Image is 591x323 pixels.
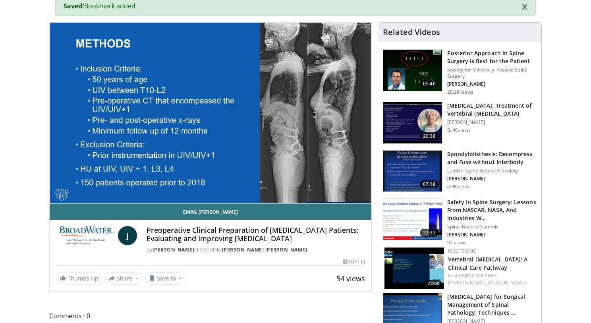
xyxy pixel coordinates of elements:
p: [PERSON_NAME] [447,232,537,238]
span: 22:33 [420,229,439,237]
a: J [118,226,137,245]
p: 6.9K views [447,184,471,190]
img: 3b6f0384-b2b2-4baa-b997-2e524ebddc4b.150x105_q85_crop-smart_upscale.jpg [383,50,442,91]
div: Feat. [448,272,535,286]
div: [DATE] [343,258,365,265]
a: 07:18 Spondylolisthesis: Decompress and Fuse without Interbody Lumbar Spine Research Society [PER... [383,150,537,192]
h4: Related Videos [383,27,440,37]
p: Lumbar Spine Research Society [447,168,537,174]
span: Comments 0 [49,311,372,321]
video-js: Video Player [50,23,371,204]
p: Spine: Base to Summit [447,224,537,230]
div: By FEATURING [147,246,365,253]
h3: Spondylolisthesis: Decompress and Fuse without Interbody [447,150,537,166]
img: 0cae8376-61df-4d0e-94d1-d9dddb55642e.150x105_q85_crop-smart_upscale.jpg [383,102,442,143]
span: 05:40 [420,80,439,88]
span: 72:50 [425,280,442,287]
h4: Preoperative Clinical Preparation of [MEDICAL_DATA] Patients: Evaluating and Improving [MEDICAL_D... [147,226,365,243]
a: 05:40 Posterior Approach in Spine Surgery is Best for the Patient Society for Minimally Invasive ... [383,49,537,95]
p: [PERSON_NAME] [447,119,537,126]
a: Medtronic [448,248,477,254]
a: [PERSON_NAME], [459,272,498,279]
p: 8.4K views [447,127,471,133]
h3: [MEDICAL_DATA]: Treatment of Vertebral [MEDICAL_DATA] [447,102,537,118]
a: Email [PERSON_NAME] [50,204,371,220]
p: [PERSON_NAME] [447,81,537,87]
a: [PERSON_NAME], [448,279,487,286]
a: [PERSON_NAME] [488,279,526,286]
button: Share [105,272,142,285]
a: 72:50 [384,248,444,289]
h3: Posterior Approach in Spine Surgery is Best for the Patient [447,49,537,65]
strong: Saved! [64,2,84,10]
h3: [MEDICAL_DATA] for Surgical Management of Spinal Pathology: Techniques … [447,293,537,317]
p: 20.2K views [447,89,473,95]
p: Society for Minimally Invasive Spine Surgery [447,67,537,79]
button: x [522,1,527,11]
a: [PERSON_NAME] [PERSON_NAME] [222,246,307,253]
a: 22:33 Safety In Spine Surgery: Lessons From NASCAR, NASA, And Industries W… Spine: Base to Summit... [383,198,537,246]
p: 97 views [447,240,467,246]
a: [PERSON_NAME] [153,246,195,253]
img: c43ddaef-b177-487a-b10f-0bc16f3564fe.150x105_q85_crop-smart_upscale.jpg [384,248,444,289]
a: Vertebral [MEDICAL_DATA]: A Clinical Care Pathway [448,255,528,271]
img: 97801bed-5de1-4037-bed6-2d7170b090cf.150x105_q85_crop-smart_upscale.jpg [383,151,442,192]
img: 05c2a676-a450-41f3-b358-da3da3bc670f.150x105_q85_crop-smart_upscale.jpg [383,199,442,240]
button: Save to [145,272,186,285]
span: 54 views [336,274,365,283]
img: BroadWater [56,226,115,245]
span: 20:38 [420,132,439,140]
a: Thumbs Up [56,272,102,284]
span: 07:18 [420,180,439,188]
a: 20:38 [MEDICAL_DATA]: Treatment of Vertebral [MEDICAL_DATA] [PERSON_NAME] 8.4K views [383,102,537,144]
p: [PERSON_NAME] [447,176,537,182]
h3: Safety In Spine Surgery: Lessons From NASCAR, NASA, And Industries W… [447,198,537,222]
